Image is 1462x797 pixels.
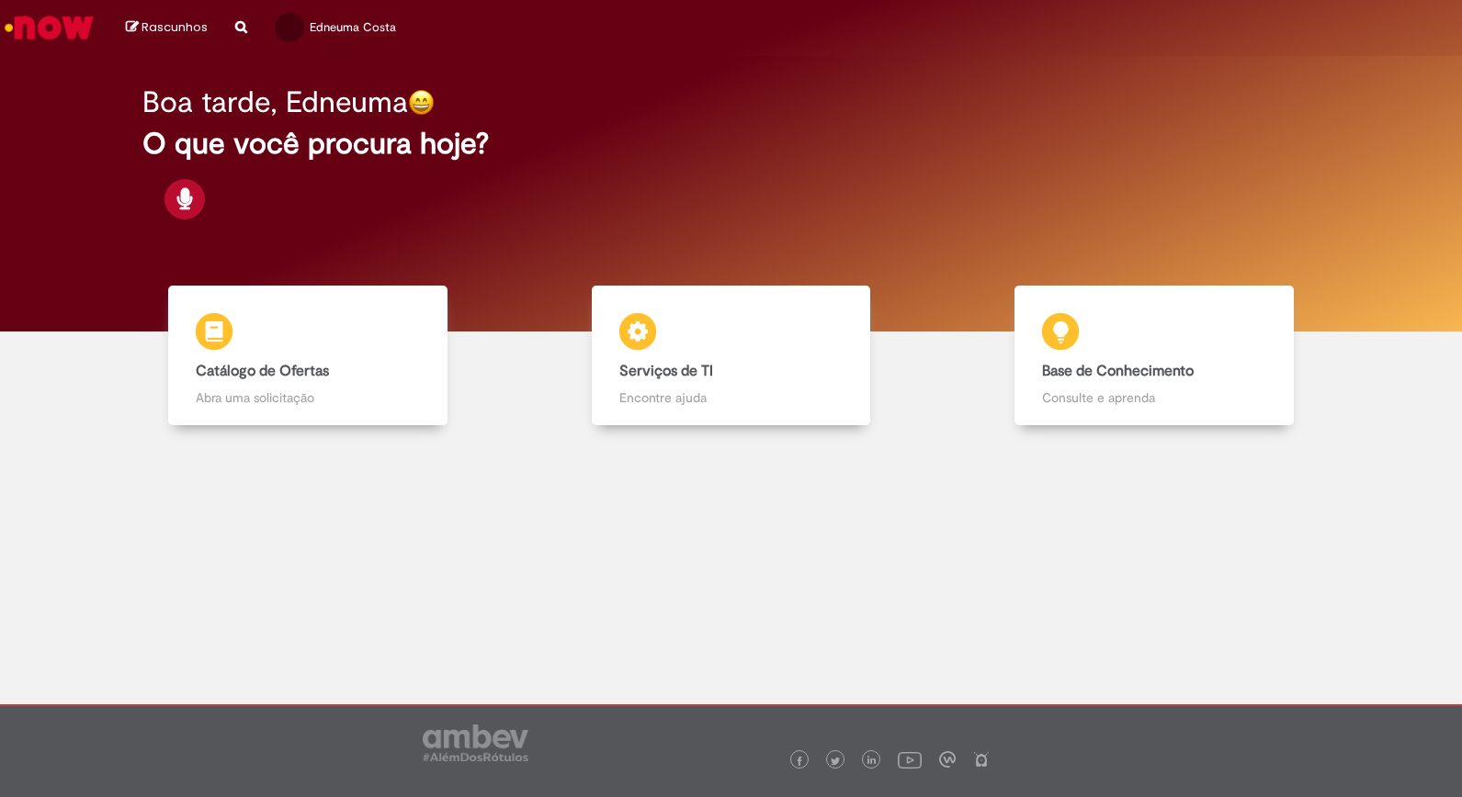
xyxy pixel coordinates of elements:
[619,362,713,380] b: Serviços de TI
[196,362,329,380] b: Catálogo de Ofertas
[1042,362,1194,380] b: Base de Conhecimento
[519,286,942,426] a: Serviços de TI Encontre ajuda
[423,724,528,761] img: logo_footer_ambev_rotulo_gray.png
[2,9,96,46] img: ServiceNow
[867,756,877,767] img: logo_footer_linkedin.png
[943,286,1366,426] a: Base de Conhecimento Consulte e aprenda
[196,388,420,407] p: Abra uma solicitação
[973,751,990,768] img: logo_footer_naosei.png
[310,19,396,35] span: Edneuma Costa
[126,19,208,37] a: Rascunhos
[831,757,840,766] img: logo_footer_twitter.png
[142,86,408,118] h2: Boa tarde, Edneuma
[96,286,519,426] a: Catálogo de Ofertas Abra uma solicitação
[1042,388,1266,407] p: Consulte e aprenda
[619,388,844,407] p: Encontre ajuda
[142,128,1320,160] h2: O que você procura hoje?
[795,757,804,766] img: logo_footer_facebook.png
[408,89,435,116] img: happy-face.png
[939,751,956,768] img: logo_footer_workplace.png
[142,18,208,36] span: Rascunhos
[898,747,922,771] img: logo_footer_youtube.png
